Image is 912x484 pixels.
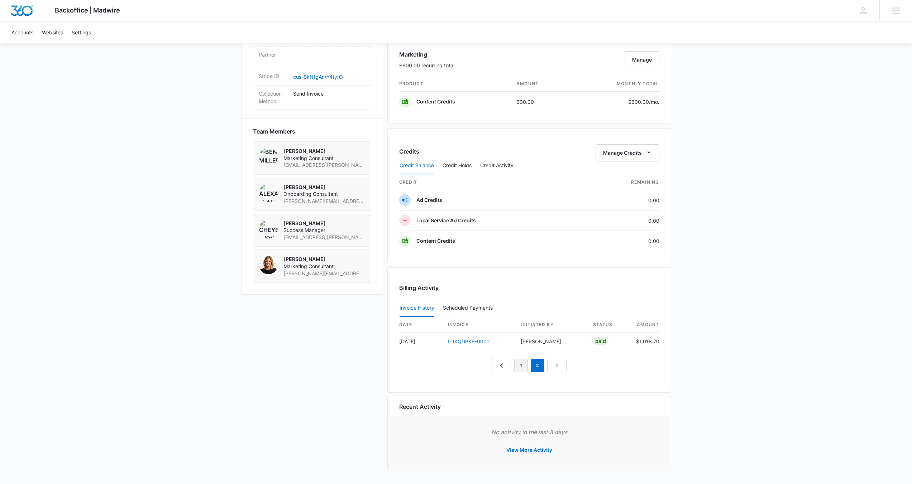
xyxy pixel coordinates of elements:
[399,284,659,292] h3: Billing Activity
[259,220,278,238] img: Cheyenne von Hoene
[283,161,365,169] span: [EMAIL_ADDRESS][PERSON_NAME][DOMAIN_NAME]
[259,184,278,202] img: Alexander Blaho
[253,86,371,110] div: Collection MethodSend Invoice
[259,51,287,58] dt: Partner
[399,317,442,333] th: date
[492,359,567,372] nav: Pagination
[583,231,659,251] td: 0.00
[416,217,476,224] p: Local Service Ad Credits
[511,76,572,92] th: amount
[259,72,287,80] dt: Stripe ID
[443,305,496,310] div: Scheduled Payments
[11,11,17,17] img: logo_orange.svg
[283,263,365,270] span: Marketing Consultant
[480,157,514,174] button: Credit Activity
[511,92,572,112] td: 600.00
[399,147,419,156] h3: Credits
[416,98,455,105] p: Content Credits
[399,333,442,350] td: [DATE]
[283,184,365,191] p: [PERSON_NAME]
[283,190,365,198] span: Onboarding Consultant
[399,175,583,190] th: credit
[253,68,371,86] div: Stripe IDcus_SkNfgAnrY4tyrO
[293,90,366,97] p: Send Invoice
[587,317,630,333] th: status
[399,62,454,69] p: $600.00 recurring total
[583,210,659,231] td: 0.00
[442,317,515,333] th: invoice
[630,333,659,350] td: $1,018.70
[283,227,365,234] span: Success Manager
[283,270,365,277] span: [PERSON_NAME][EMAIL_ADDRESS][PERSON_NAME][DOMAIN_NAME]
[283,155,365,162] span: Marketing Consultant
[79,42,121,47] div: Keywords by Traffic
[7,21,38,43] a: Accounts
[515,333,587,350] td: [PERSON_NAME]
[283,147,365,155] p: [PERSON_NAME]
[399,402,441,411] h6: Recent Activity
[593,337,608,345] div: Paid
[253,127,295,136] span: Team Members
[55,6,120,14] span: Backoffice | Madwire
[399,76,511,92] th: product
[400,157,434,174] button: Credit Balance
[583,175,659,190] th: Remaining
[625,51,659,68] button: Manage
[293,74,343,80] a: cus_SkNfgAnrY4tyrO
[416,197,442,204] p: Ad Credits
[283,234,365,241] span: [EMAIL_ADDRESS][PERSON_NAME][DOMAIN_NAME]
[416,237,455,245] p: Content Credits
[259,147,278,166] img: Ben Miller
[515,317,587,333] th: Initiated By
[443,157,472,174] button: Credit Holds
[293,51,366,58] p: -
[448,338,489,344] a: UJKQDBK9-0001
[11,19,17,24] img: website_grey.svg
[259,90,287,105] dt: Collection Method
[19,42,25,47] img: tab_domain_overview_orange.svg
[596,144,659,161] button: Manage Credits
[259,256,278,274] img: Erika Wenzel
[38,21,67,43] a: Websites
[253,47,371,68] div: Partner-
[399,428,659,436] p: No activity in the last 3 days
[71,42,77,47] img: tab_keywords_by_traffic_grey.svg
[283,198,365,205] span: [PERSON_NAME][EMAIL_ADDRESS][PERSON_NAME][DOMAIN_NAME]
[572,76,659,92] th: monthly total
[583,190,659,210] td: 0.00
[626,98,659,106] p: $600.00
[20,11,35,17] div: v 4.0.25
[283,256,365,263] p: [PERSON_NAME]
[531,359,544,372] em: 2
[19,19,79,24] div: Domain: [DOMAIN_NAME]
[27,42,64,47] div: Domain Overview
[499,441,559,459] button: View More Activity
[514,359,528,372] a: Page 1
[649,99,659,105] span: /mo.
[67,21,95,43] a: Settings
[630,317,659,333] th: amount
[399,50,454,59] h3: Marketing
[283,220,365,227] p: [PERSON_NAME]
[492,359,511,372] a: Previous Page
[400,300,434,317] button: Invoice History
